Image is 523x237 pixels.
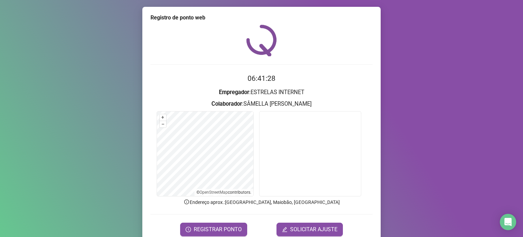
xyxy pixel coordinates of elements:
[211,101,242,107] strong: Colaborador
[200,190,228,195] a: OpenStreetMap
[282,227,287,232] span: edit
[248,74,275,83] time: 06:41:28
[194,225,242,234] span: REGISTRAR PONTO
[290,225,337,234] span: SOLICITAR AJUSTE
[186,227,191,232] span: clock-circle
[184,199,190,205] span: info-circle
[180,223,247,236] button: REGISTRAR PONTO
[150,88,373,97] h3: : ESTRELAS INTERNET
[160,121,166,128] button: –
[150,100,373,108] h3: : SÂMELLA [PERSON_NAME]
[500,214,516,230] div: Open Intercom Messenger
[246,25,277,56] img: QRPoint
[276,223,343,236] button: editSOLICITAR AJUSTE
[150,14,373,22] div: Registro de ponto web
[219,89,249,95] strong: Empregador
[196,190,251,195] li: © contributors.
[160,114,166,121] button: +
[150,198,373,206] p: Endereço aprox. : [GEOGRAPHIC_DATA], Maiobão, [GEOGRAPHIC_DATA]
